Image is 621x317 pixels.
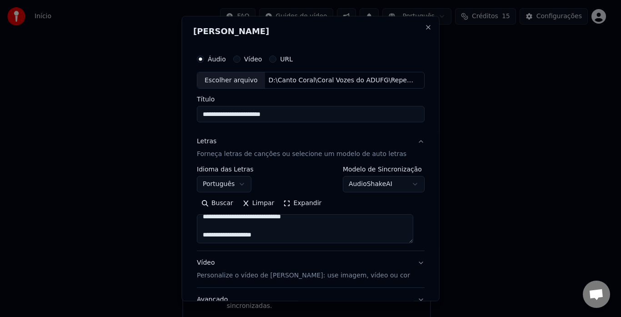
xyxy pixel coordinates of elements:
[265,76,419,85] div: D:\Canto Coral\Coral Vozes do ADUFG\Repertório\Secos e molhados\temp\Baixo - Secos & Molhados.mp3
[197,166,425,251] div: LetrasForneça letras de canções ou selecione um modelo de auto letras
[197,196,238,211] button: Buscar
[197,288,425,312] button: Avançado
[197,259,410,281] div: Vídeo
[197,130,425,166] button: LetrasForneça letras de canções ou selecione um modelo de auto letras
[197,252,425,288] button: VídeoPersonalize o vídeo de [PERSON_NAME]: use imagem, vídeo ou cor
[197,150,406,159] p: Forneça letras de canções ou selecione um modelo de auto letras
[237,196,279,211] button: Limpar
[197,72,265,89] div: Escolher arquivo
[279,196,326,211] button: Expandir
[197,166,254,173] label: Idioma das Letras
[197,272,410,281] p: Personalize o vídeo de [PERSON_NAME]: use imagem, vídeo ou cor
[342,166,424,173] label: Modelo de Sincronização
[197,96,425,103] label: Título
[193,27,428,35] h2: [PERSON_NAME]
[244,56,262,62] label: Vídeo
[208,56,226,62] label: Áudio
[280,56,293,62] label: URL
[197,137,216,146] div: Letras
